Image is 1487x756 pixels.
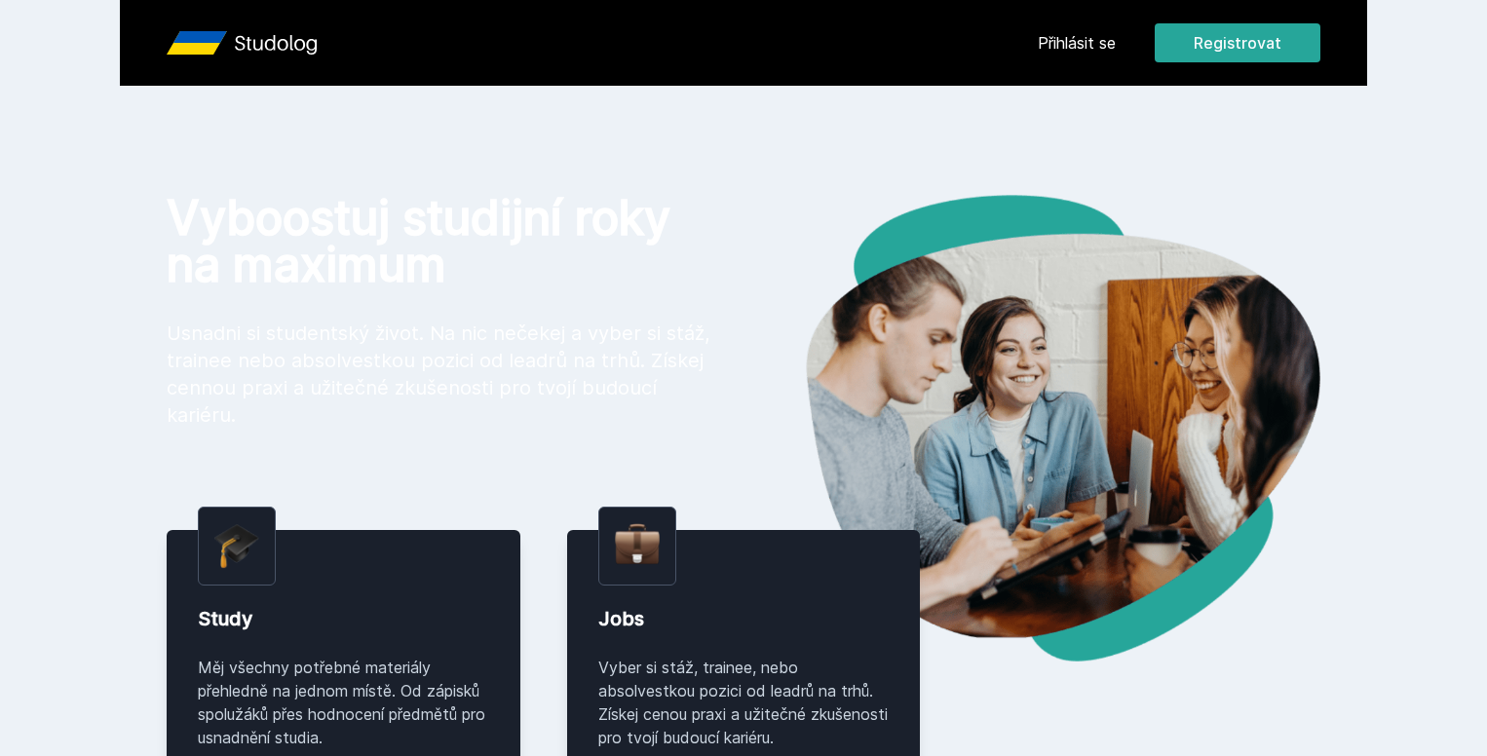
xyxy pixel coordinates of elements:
[167,320,712,429] p: Usnadni si studentský život. Na nic nečekej a vyber si stáž, trainee nebo absolvestkou pozici od ...
[1038,31,1116,55] a: Přihlásit se
[1155,23,1320,62] button: Registrovat
[598,656,890,749] div: Vyber si stáž, trainee, nebo absolvestkou pozici od leadrů na trhů. Získej cenou praxi a užitečné...
[214,523,259,569] img: graduation-cap.png
[615,519,660,569] img: briefcase.png
[198,605,489,632] div: Study
[743,195,1320,661] img: hero.png
[598,605,890,632] div: Jobs
[198,656,489,749] div: Měj všechny potřebné materiály přehledně na jednom místě. Od zápisků spolužáků přes hodnocení pře...
[167,195,712,288] h1: Vyboostuj studijní roky na maximum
